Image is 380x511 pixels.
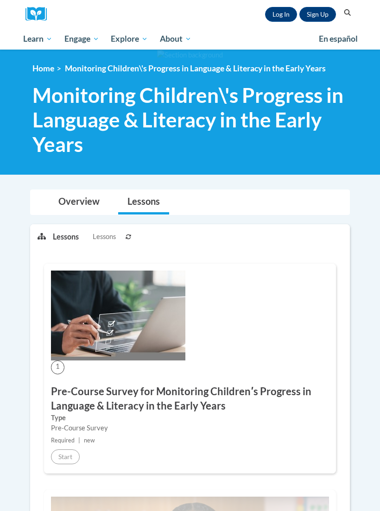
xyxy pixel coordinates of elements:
span: Monitoring Children\'s Progress in Language & Literacy in the Early Years [32,83,352,156]
span: En español [319,34,358,44]
a: Explore [105,28,154,50]
span: Learn [23,33,52,44]
span: | [78,437,80,444]
a: Log In [265,7,297,22]
a: Cox Campus [25,7,53,21]
span: Engage [64,33,99,44]
p: Lessons [53,232,79,242]
a: About [154,28,197,50]
button: Search [341,7,355,19]
label: Type [51,413,329,423]
a: Engage [58,28,105,50]
img: Section background [157,50,223,60]
a: Home [32,63,54,73]
a: Register [299,7,336,22]
span: About [160,33,191,44]
div: Main menu [16,28,364,50]
span: 1 [51,360,64,374]
span: Lessons [93,232,116,242]
a: Lessons [118,190,169,214]
a: Learn [17,28,58,50]
span: Required [51,437,75,444]
button: Start [51,449,80,464]
span: new [84,437,95,444]
div: Pre-Course Survey [51,423,329,433]
a: En español [313,29,364,49]
img: Course Image [51,271,185,360]
span: Explore [111,33,148,44]
h3: Pre-Course Survey for Monitoring Childrenʹs Progress in Language & Literacy in the Early Years [51,385,329,413]
span: Monitoring Children\'s Progress in Language & Literacy in the Early Years [65,63,326,73]
img: Logo brand [25,7,53,21]
a: Overview [49,190,109,214]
